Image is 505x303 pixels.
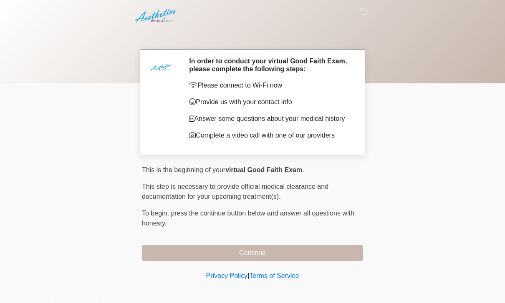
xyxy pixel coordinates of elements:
p: Answer some questions about your medical history [189,114,351,124]
strong: virtual Good Faith Exam [225,166,302,173]
span: To begin, [142,210,171,217]
a: Privacy Policy [206,272,248,279]
span: This is the beginning of your [142,166,225,173]
img: Agent Avatar [148,57,173,82]
a: | [247,272,249,279]
h1: ‎ ‎ ‎ [136,30,369,45]
p: Please connect to Wi-Fi now [189,80,351,90]
h2: In order to conduct your virtual Good Faith Exam, please complete the following steps: [189,57,351,73]
img: Aesthetics by Emediate Cure Logo [134,6,179,25]
p: Provide us with your contact info [189,97,351,107]
span: press the continue button below and answer all questions with honesty. [142,210,354,227]
a: Terms of Service [249,272,299,279]
p: Complete a video call with one of our providers [189,130,351,140]
button: Continue [142,245,363,261]
span: This step is necessary to provide official medical clearance and documentation for your upcoming ... [142,183,328,200]
span: . [302,166,304,173]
